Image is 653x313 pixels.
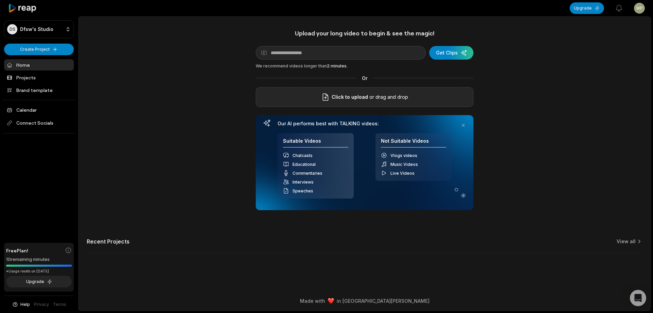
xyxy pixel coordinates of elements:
[630,290,646,306] div: Open Intercom Messenger
[4,59,74,71] a: Home
[6,276,72,287] button: Upgrade
[4,104,74,115] a: Calendar
[283,138,348,148] h4: Suitable Videos
[4,117,74,129] span: Connect Socials
[34,301,49,308] a: Privacy
[390,171,415,176] span: Live Videos
[292,153,313,158] span: Chatcasts
[356,75,373,82] span: Or
[292,162,316,167] span: Educational
[278,121,452,127] h3: Our AI performs best with TALKING videos:
[7,24,17,34] div: DS
[4,84,74,96] a: Brand template
[4,72,74,83] a: Projects
[332,93,368,101] span: Click to upload
[368,93,408,101] p: or drag and drop
[390,153,417,158] span: Vlogs videos
[85,297,644,304] div: Made with in [GEOGRAPHIC_DATA][PERSON_NAME]
[570,2,604,14] button: Upgrade
[292,188,313,193] span: Speeches
[256,29,473,37] h1: Upload your long video to begin & see the magic!
[6,269,72,274] div: *Usage resets on [DATE]
[292,171,322,176] span: Commentaries
[429,46,473,60] button: Get Clips
[12,301,30,308] button: Help
[20,26,53,32] p: Dfsw's Studio
[53,301,66,308] a: Terms
[6,247,28,254] span: Free Plan!
[390,162,418,167] span: Music Videos
[328,298,334,304] img: heart emoji
[87,238,130,245] h2: Recent Projects
[256,63,473,69] div: We recommend videos longer than .
[327,63,347,68] span: 2 minutes
[20,301,30,308] span: Help
[617,238,636,245] a: View all
[6,256,72,263] div: 10 remaining minutes
[4,44,74,55] button: Create Project
[292,179,314,185] span: Interviews
[381,138,446,148] h4: Not Suitable Videos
